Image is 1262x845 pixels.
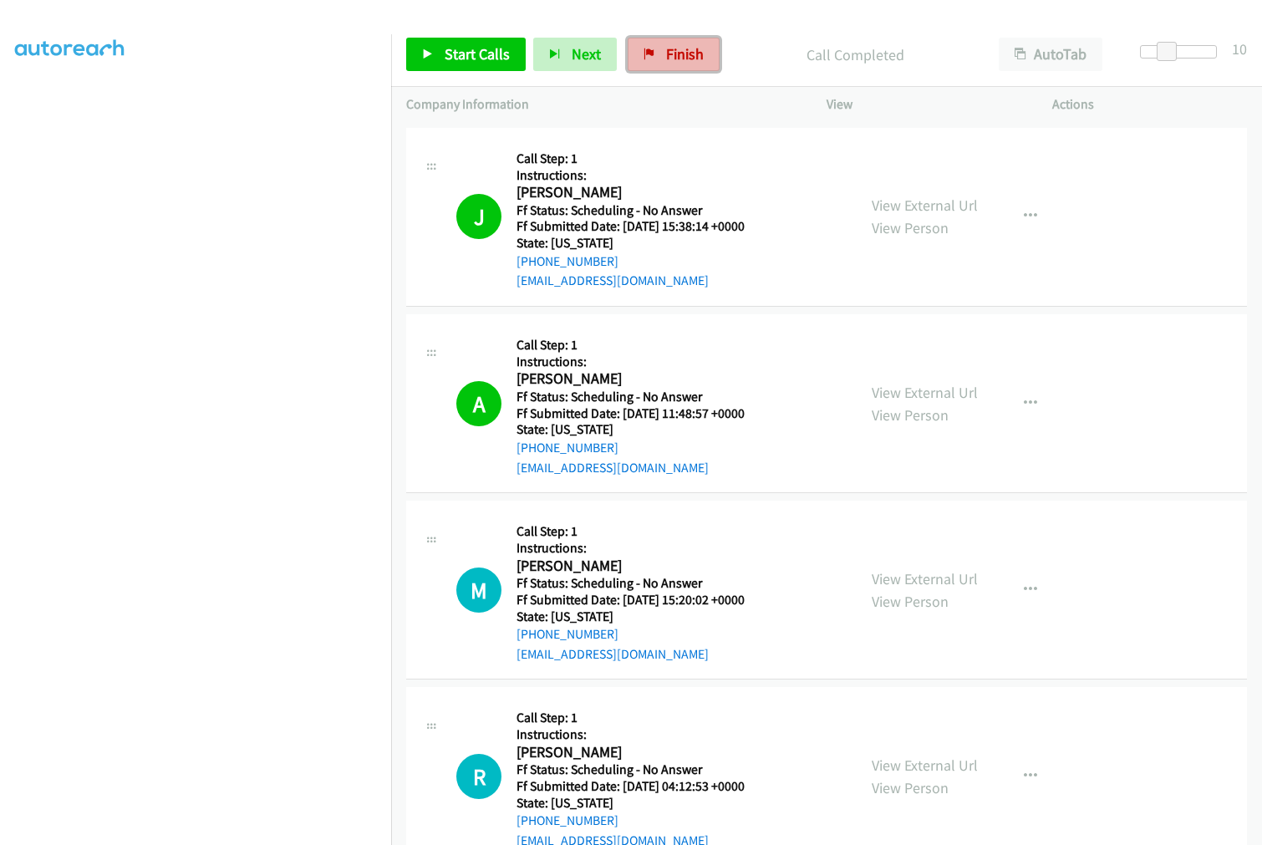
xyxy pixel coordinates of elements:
[517,405,766,422] h5: Ff Submitted Date: [DATE] 11:48:57 +0000
[517,726,766,743] h5: Instructions:
[517,150,766,167] h5: Call Step: 1
[827,94,1022,115] p: View
[517,626,618,642] a: [PHONE_NUMBER]
[517,369,766,389] h2: [PERSON_NAME]
[872,383,978,402] a: View External Url
[517,440,618,456] a: [PHONE_NUMBER]
[628,38,720,71] a: Finish
[517,183,766,202] h2: [PERSON_NAME]
[517,202,766,219] h5: Ff Status: Scheduling - No Answer
[456,754,501,799] div: The call is yet to be attempted
[445,44,510,64] span: Start Calls
[572,44,601,64] span: Next
[456,754,501,799] h1: R
[517,218,766,235] h5: Ff Submitted Date: [DATE] 15:38:14 +0000
[15,48,391,842] iframe: Dialpad
[517,557,766,576] h2: [PERSON_NAME]
[517,389,766,405] h5: Ff Status: Scheduling - No Answer
[517,272,709,288] a: [EMAIL_ADDRESS][DOMAIN_NAME]
[517,812,618,828] a: [PHONE_NUMBER]
[872,778,949,797] a: View Person
[517,710,766,726] h5: Call Step: 1
[517,354,766,370] h5: Instructions:
[517,761,766,778] h5: Ff Status: Scheduling - No Answer
[517,167,766,184] h5: Instructions:
[517,235,766,252] h5: State: [US_STATE]
[456,568,501,613] div: The call is yet to be attempted
[742,43,969,66] p: Call Completed
[872,756,978,775] a: View External Url
[1232,38,1247,60] div: 10
[406,38,526,71] a: Start Calls
[517,608,766,625] h5: State: [US_STATE]
[517,575,766,592] h5: Ff Status: Scheduling - No Answer
[872,196,978,215] a: View External Url
[666,44,704,64] span: Finish
[517,743,766,762] h2: [PERSON_NAME]
[872,218,949,237] a: View Person
[533,38,617,71] button: Next
[456,381,501,426] h1: A
[1052,94,1248,115] p: Actions
[517,592,766,608] h5: Ff Submitted Date: [DATE] 15:20:02 +0000
[456,568,501,613] h1: M
[872,592,949,611] a: View Person
[872,405,949,425] a: View Person
[456,194,501,239] h1: J
[517,646,709,662] a: [EMAIL_ADDRESS][DOMAIN_NAME]
[517,540,766,557] h5: Instructions:
[517,421,766,438] h5: State: [US_STATE]
[517,337,766,354] h5: Call Step: 1
[406,94,796,115] p: Company Information
[517,795,766,812] h5: State: [US_STATE]
[517,523,766,540] h5: Call Step: 1
[872,569,978,588] a: View External Url
[517,460,709,476] a: [EMAIL_ADDRESS][DOMAIN_NAME]
[517,778,766,795] h5: Ff Submitted Date: [DATE] 04:12:53 +0000
[517,253,618,269] a: [PHONE_NUMBER]
[999,38,1102,71] button: AutoTab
